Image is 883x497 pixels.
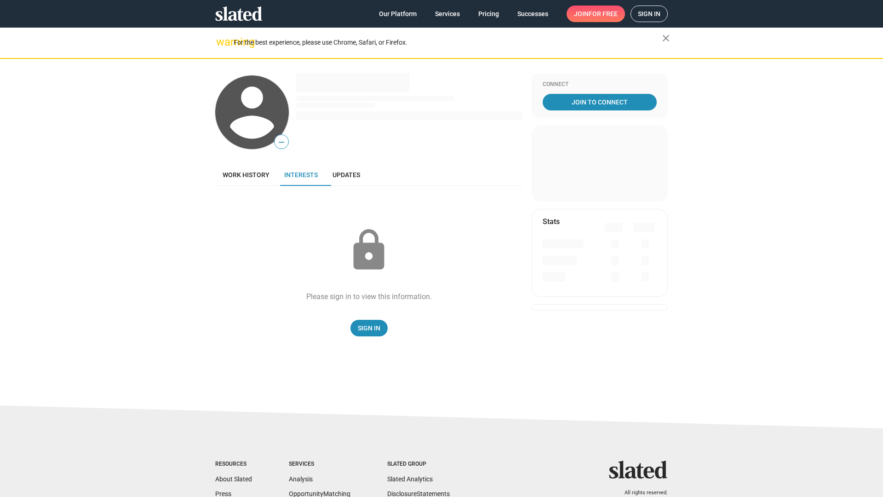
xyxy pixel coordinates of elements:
[234,36,662,49] div: For the best experience, please use Chrome, Safari, or Firefox.
[471,6,506,22] a: Pricing
[387,475,433,483] a: Slated Analytics
[543,217,560,226] mat-card-title: Stats
[277,164,325,186] a: Interests
[350,320,388,336] a: Sign In
[631,6,668,22] a: Sign in
[289,475,313,483] a: Analysis
[545,94,655,110] span: Join To Connect
[333,171,360,179] span: Updates
[517,6,548,22] span: Successes
[215,164,277,186] a: Work history
[358,320,380,336] span: Sign In
[510,6,556,22] a: Successes
[428,6,467,22] a: Services
[574,6,618,22] span: Join
[435,6,460,22] span: Services
[387,461,450,468] div: Slated Group
[306,292,432,301] div: Please sign in to view this information.
[284,171,318,179] span: Interests
[638,6,660,22] span: Sign in
[589,6,618,22] span: for free
[223,171,269,179] span: Work history
[478,6,499,22] span: Pricing
[543,94,657,110] a: Join To Connect
[372,6,424,22] a: Our Platform
[215,475,252,483] a: About Slated
[543,81,657,88] div: Connect
[325,164,367,186] a: Updates
[567,6,625,22] a: Joinfor free
[379,6,417,22] span: Our Platform
[346,227,392,273] mat-icon: lock
[216,36,227,47] mat-icon: warning
[660,33,671,44] mat-icon: close
[289,461,350,468] div: Services
[275,136,288,148] span: —
[215,461,252,468] div: Resources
